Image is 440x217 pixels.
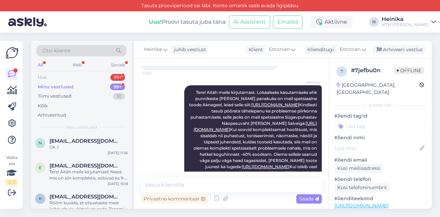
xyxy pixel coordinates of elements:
[273,15,302,29] button: Emailid
[49,138,121,144] span: nadja.niva@hotmail.com
[49,194,121,200] span: kristinakask@hotmail.com
[38,74,46,81] div: Uus
[149,19,162,25] b: Uus!
[141,194,208,204] div: Privaatne kommentaar
[149,18,226,26] div: Proovi tasuta juba täna:
[108,150,128,155] div: [DATE] 11:36
[71,61,83,69] div: Web
[299,196,319,202] span: Saada
[49,144,128,150] div: Ok :)
[334,156,426,164] p: Kliendi email
[39,196,42,201] span: k
[39,165,42,170] span: e
[108,181,128,186] div: [DATE] 15:18
[294,80,320,85] span: Heinika
[49,200,128,212] div: Rõõm kuulda, et otsustasite meie kehavahule võimaluse anda. Tegemist on tõeliselt niisutava ja mõ...
[382,17,428,22] div: Heinika
[394,67,424,74] span: Offline
[335,144,418,152] input: Lisa nimi
[38,84,74,90] div: Minu vestlused
[311,16,353,28] div: Aktiivne
[38,140,42,145] span: n
[5,154,18,185] div: Vaata siia
[38,102,48,109] div: Kõik
[38,112,66,119] div: Arhiveeritud
[269,46,290,53] span: Estonian
[171,46,206,53] div: juhib vestlust
[382,22,428,28] div: HTM [PERSON_NAME]
[369,17,379,27] div: H
[334,164,383,173] div: Küsi meiliaadressi
[334,134,426,141] p: Kliendi nimi
[38,93,71,100] div: Tiimi vestlused
[246,46,263,53] div: Klient
[334,176,426,183] p: Kliendi telefon
[189,90,318,175] span: Tere! Aitäh meile kirjutamast. Lokaalseks kasutamiseks ehk punnikeste [PERSON_NAME] panekuks on m...
[49,163,121,169] span: evelynkarotamm@gmail.com
[43,47,70,54] span: Otsi kliente
[341,69,343,74] span: 7
[334,112,426,120] p: Kliendi tag'id
[110,84,125,90] div: 99+
[334,195,426,202] p: Klienditeekond
[337,82,419,96] div: [GEOGRAPHIC_DATA], [GEOGRAPHIC_DATA]
[49,169,128,181] div: Tere! Aitäh meile kirjutamast! Need, mis on siin komplektis, sobivad ka 9-aastasele: [URL][DOMAIN...
[334,121,426,131] input: Lisa tag
[340,46,361,53] span: Estonian
[66,124,97,130] span: Minu vestlused
[334,203,388,209] a: [URL][DOMAIN_NAME]
[113,93,125,100] div: 30
[382,17,436,28] a: HeinikaHTM [PERSON_NAME]
[110,74,125,81] div: 99+
[242,164,289,169] a: [URL][DOMAIN_NAME]
[334,102,426,108] div: Kliendi info
[5,179,18,185] div: 2 / 3
[143,70,169,76] span: 12:02
[229,15,270,29] button: AI Assistent
[110,61,126,69] div: Socials
[251,102,299,107] a: [URL][DOMAIN_NAME]
[334,183,390,192] div: Küsi telefoninumbrit
[373,45,426,54] div: Arhiveeri vestlus
[144,46,162,53] span: Heinika
[305,46,334,53] div: Klienditugi
[5,46,19,59] img: Askly Logo
[36,61,44,69] div: All
[351,66,394,75] div: # 7jefbu0n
